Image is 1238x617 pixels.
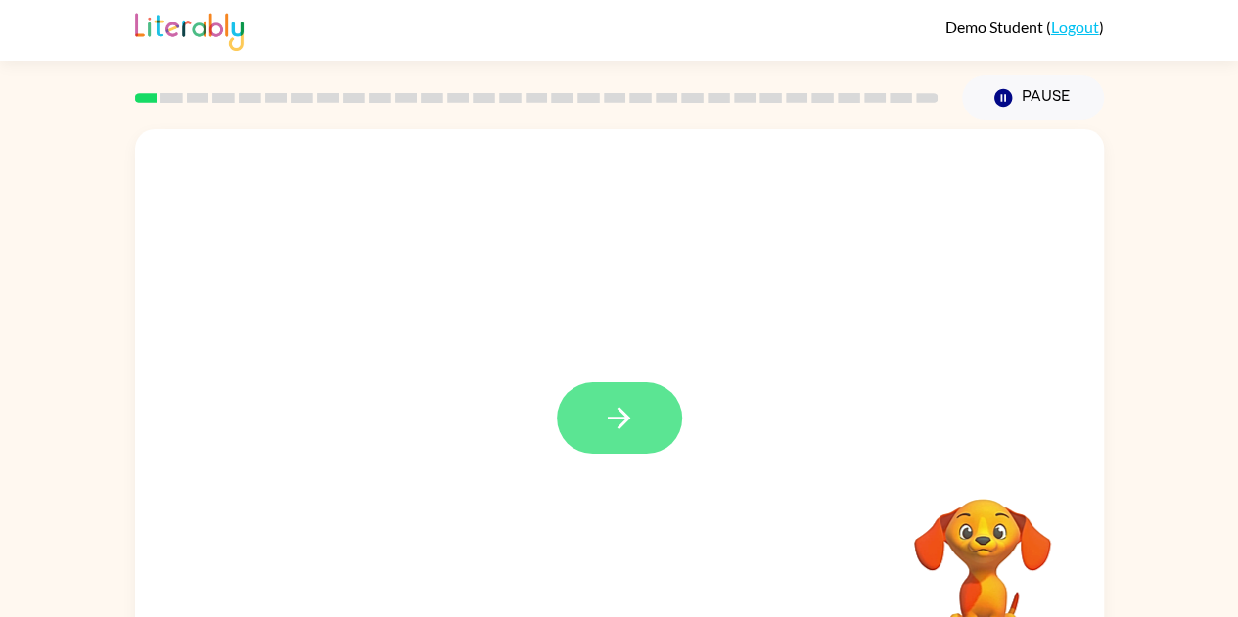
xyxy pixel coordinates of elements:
div: ( ) [945,18,1104,36]
span: Demo Student [945,18,1046,36]
a: Logout [1051,18,1099,36]
img: Literably [135,8,244,51]
button: Pause [962,75,1104,120]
